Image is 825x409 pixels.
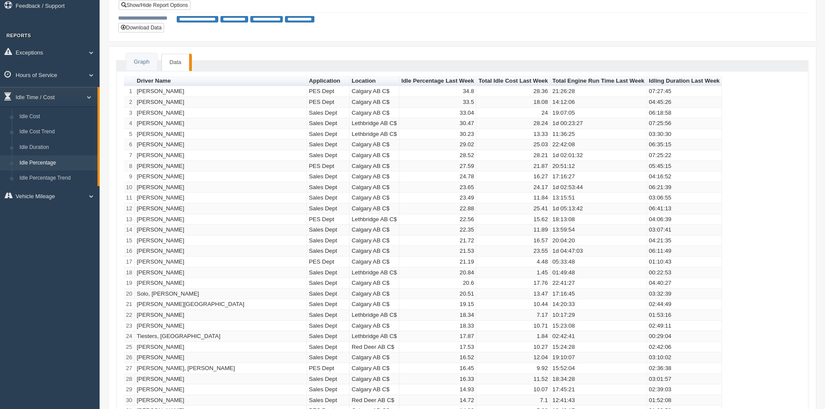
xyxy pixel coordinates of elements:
td: 18 [124,267,135,278]
td: 25.41 [476,203,550,214]
td: 9 [124,171,135,182]
td: Lethbridge AB C$ [349,331,399,342]
td: 3 [124,108,135,119]
td: 23.49 [399,193,476,203]
td: Lethbridge AB C$ [349,310,399,321]
td: 7 [124,150,135,161]
td: 1d 02:01:32 [550,150,647,161]
a: Data [162,54,189,71]
td: 15:24:28 [550,342,647,353]
td: 24 [476,108,550,119]
th: Sort column [349,76,399,87]
td: 14.93 [399,384,476,395]
td: Sales Dept [307,310,350,321]
td: 11.84 [476,193,550,203]
td: 18.34 [399,310,476,321]
td: PES Dept [307,214,350,225]
td: 16 [124,246,135,257]
td: 4.48 [476,257,550,267]
td: [PERSON_NAME] [135,384,307,395]
td: 21.87 [476,161,550,172]
td: Sales Dept [307,331,350,342]
td: 28.24 [476,118,550,129]
td: Calgary AB C$ [349,97,399,108]
td: [PERSON_NAME] [135,97,307,108]
td: [PERSON_NAME] [135,395,307,406]
td: 33.04 [399,108,476,119]
td: 27.59 [399,161,476,172]
td: 19:07:05 [550,108,647,119]
td: Lethbridge AB C$ [349,214,399,225]
td: 03:01:57 [647,374,722,385]
td: 21.72 [399,235,476,246]
a: Idle Percentage Trend [16,171,97,186]
td: 27 [124,363,135,374]
td: 13:15:51 [550,193,647,203]
td: 20 [124,289,135,300]
th: Sort column [399,76,476,87]
td: [PERSON_NAME] [135,278,307,289]
td: 18:13:08 [550,214,647,225]
td: [PERSON_NAME] [135,225,307,235]
a: Idle Cost Trend [16,124,97,140]
td: 17:16:45 [550,289,647,300]
td: Calgary AB C$ [349,182,399,193]
td: Calgary AB C$ [349,235,399,246]
td: 06:35:15 [647,139,722,150]
td: 20.51 [399,289,476,300]
td: 07:25:56 [647,118,722,129]
td: 15 [124,235,135,246]
td: Calgary AB C$ [349,150,399,161]
td: 10:17:29 [550,310,647,321]
td: 23 [124,321,135,332]
th: Sort column [550,76,647,87]
td: 15:23:08 [550,321,647,332]
td: [PERSON_NAME] [135,161,307,172]
td: 02:42:41 [550,331,647,342]
td: Sales Dept [307,139,350,150]
td: 15:52:04 [550,363,647,374]
td: 22 [124,310,135,321]
td: 11.89 [476,225,550,235]
td: [PERSON_NAME][GEOGRAPHIC_DATA] [135,299,307,310]
td: 12:41:43 [550,395,647,406]
td: 28.21 [476,150,550,161]
td: Red Deer AB C$ [349,395,399,406]
td: 04:16:52 [647,171,722,182]
td: 00:29:04 [647,331,722,342]
td: Lethbridge AB C$ [349,118,399,129]
td: Sales Dept [307,225,350,235]
a: Idle Cost [16,109,97,125]
th: Sort column [307,76,350,87]
a: Idle Duration [16,140,97,155]
td: Sales Dept [307,171,350,182]
td: Sales Dept [307,374,350,385]
td: 02:42:06 [647,342,722,353]
td: 21.19 [399,257,476,267]
td: 17:45:21 [550,384,647,395]
td: 1.45 [476,267,550,278]
td: 14:20:33 [550,299,647,310]
td: Calgary AB C$ [349,352,399,363]
td: [PERSON_NAME] [135,139,307,150]
td: Calgary AB C$ [349,289,399,300]
td: Tiesters, [GEOGRAPHIC_DATA] [135,331,307,342]
td: [PERSON_NAME] [135,182,307,193]
td: 03:07:41 [647,225,722,235]
td: Sales Dept [307,182,350,193]
td: Sales Dept [307,203,350,214]
td: 21 [124,299,135,310]
td: 25.03 [476,139,550,150]
td: [PERSON_NAME] [135,118,307,129]
button: Download Data [118,23,164,32]
td: 13.47 [476,289,550,300]
td: [PERSON_NAME] [135,257,307,267]
td: [PERSON_NAME] [135,193,307,203]
td: 02:39:03 [647,384,722,395]
td: 18.08 [476,97,550,108]
td: 17:16:27 [550,171,647,182]
td: Lethbridge AB C$ [349,129,399,140]
td: 1d 04:47:03 [550,246,647,257]
th: Sort column [135,76,307,87]
td: 13 [124,214,135,225]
